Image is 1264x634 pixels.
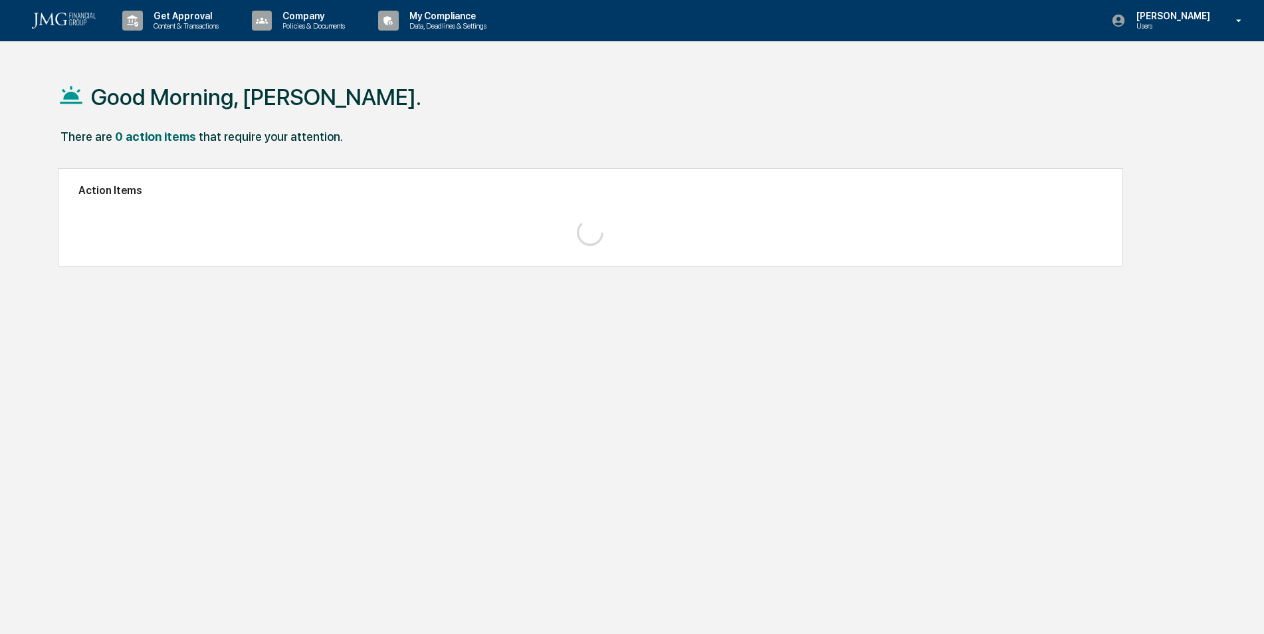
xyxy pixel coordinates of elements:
div: 0 action items [115,130,196,144]
p: Users [1126,21,1217,31]
div: that require your attention. [199,130,343,144]
h1: Good Morning, [PERSON_NAME]. [91,84,421,110]
div: There are [60,130,112,144]
p: Data, Deadlines & Settings [399,21,493,31]
p: Get Approval [143,11,225,21]
p: [PERSON_NAME] [1126,11,1217,21]
img: logo [32,13,96,29]
p: Policies & Documents [272,21,352,31]
h2: Action Items [78,184,1103,197]
p: Content & Transactions [143,21,225,31]
p: My Compliance [399,11,493,21]
p: Company [272,11,352,21]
